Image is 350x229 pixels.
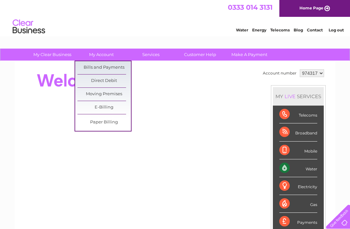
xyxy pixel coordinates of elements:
a: E-Billing [77,101,131,114]
a: Energy [252,28,266,32]
div: LIVE [283,93,297,99]
div: Electricity [279,177,317,195]
a: Log out [329,28,344,32]
a: Blog [294,28,303,32]
div: Mobile [279,142,317,159]
a: Contact [307,28,323,32]
a: Bills and Payments [77,61,131,74]
div: Water [279,159,317,177]
a: My Clear Business [26,49,79,61]
a: My Account [75,49,128,61]
a: Telecoms [270,28,290,32]
div: Broadband [279,123,317,141]
img: logo.png [12,17,45,37]
a: Customer Help [173,49,227,61]
div: Gas [279,195,317,213]
a: Water [236,28,248,32]
div: MY SERVICES [273,87,324,106]
a: Make A Payment [223,49,276,61]
a: Paper Billing [77,116,131,129]
a: Moving Premises [77,88,131,101]
a: Direct Debit [77,74,131,87]
a: Services [124,49,178,61]
div: Clear Business is a trading name of Verastar Limited (registered in [GEOGRAPHIC_DATA] No. 3667643... [22,4,329,31]
a: 0333 014 3131 [228,3,273,11]
div: Telecoms [279,106,317,123]
td: Account number [261,68,298,79]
